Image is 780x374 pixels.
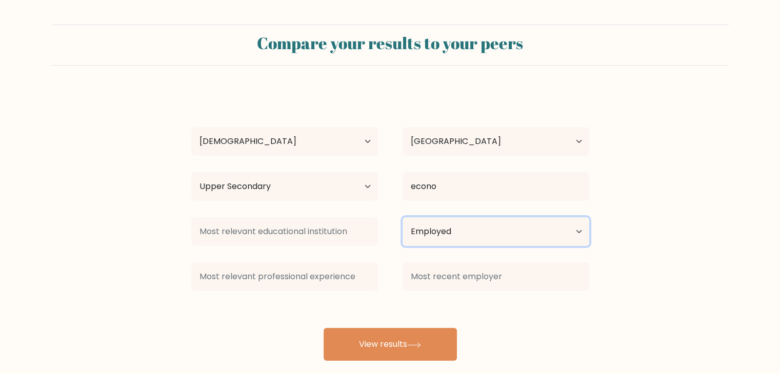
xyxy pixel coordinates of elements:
[403,262,589,291] input: Most recent employer
[191,262,378,291] input: Most relevant professional experience
[403,172,589,201] input: What did you study?
[191,217,378,246] input: Most relevant educational institution
[324,328,457,361] button: View results
[58,33,723,53] h2: Compare your results to your peers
